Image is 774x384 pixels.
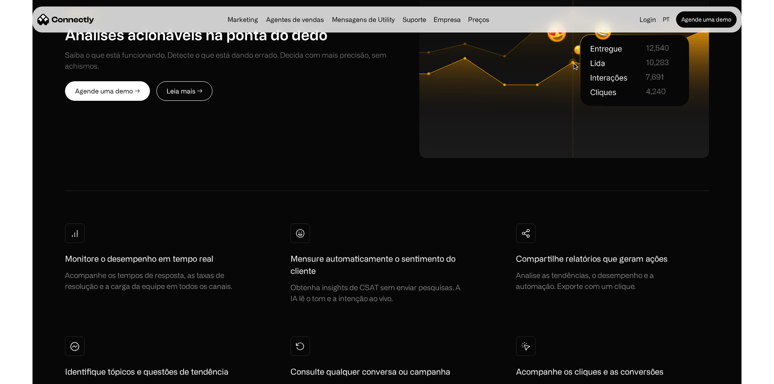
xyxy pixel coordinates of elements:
div: Empresa [434,14,461,25]
a: Agende uma demo [676,11,737,28]
h1: Monitore o desempenho em tempo real [65,253,213,265]
div: Analise as tendências, o desempenho e a automação. Exporte com um clique. [516,270,691,292]
h1: Análises acionáveis na ponta do dedo [65,26,327,43]
div: Empresa [431,14,463,25]
a: Marketing [224,16,261,23]
a: Agende uma demo → [65,81,150,101]
div: Obtenha insights de CSAT sem enviar pesquisas. A IA lê o tom e a intenção ao vivo. [291,282,465,304]
h1: Acompanhe os cliques e as conversões [516,366,663,378]
div: Acompanhe os tempos de resposta, as taxas de resolução e a carga da equipe em todos os canais. [65,270,240,292]
aside: Language selected: Português (Brasil) [8,369,49,381]
h1: Compartilhe relatórios que geram ações [516,253,668,265]
a: home [37,13,94,26]
a: Agentes de vendas [263,16,327,23]
a: Leia mais → [156,81,212,101]
h1: Identifique tópicos e questões de tendência [65,366,228,378]
h1: Mensure automaticamente o sentimento do cliente [291,253,465,277]
ul: Language list [16,370,49,381]
h1: Consulte qualquer conversa ou campanha [291,366,450,378]
div: pt [663,14,670,25]
a: Preços [465,16,492,23]
div: Saiba o que está funcionando. Detecte o que está dando errado. Decida com mais precisão, sem achi... [65,50,387,72]
a: Mensagens de Utility [329,16,398,23]
div: pt [659,14,674,25]
a: Suporte [399,16,429,23]
a: Login [636,14,659,25]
